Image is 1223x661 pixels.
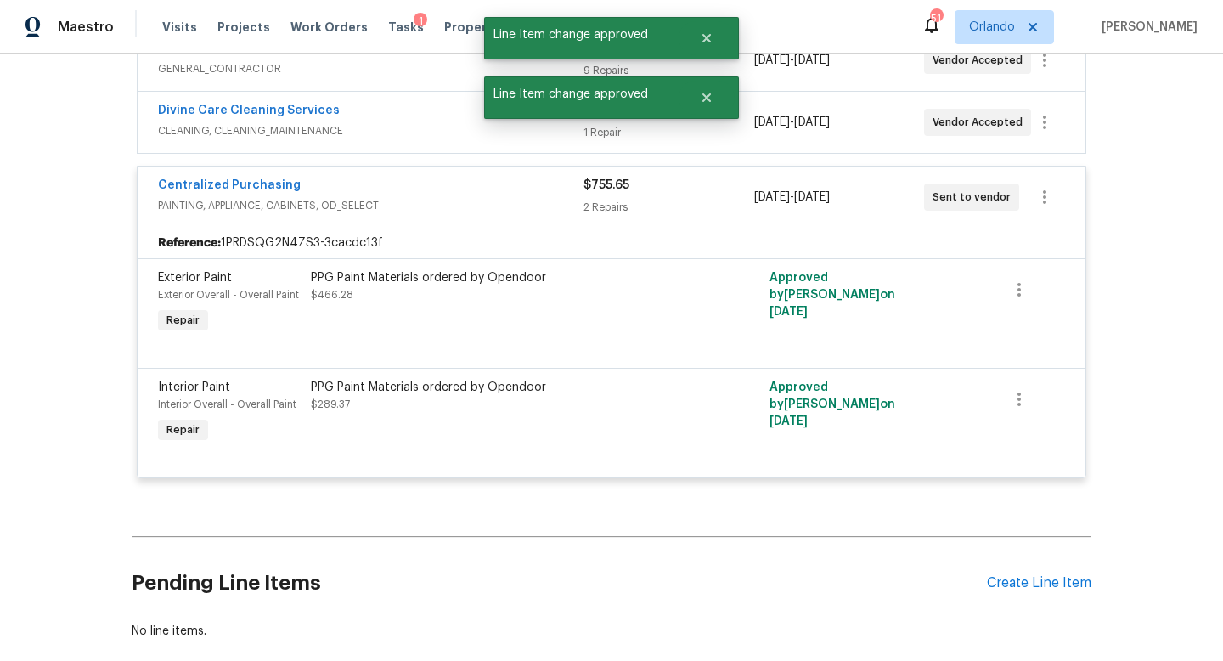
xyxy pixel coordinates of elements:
[484,17,679,53] span: Line Item change approved
[933,52,1029,69] span: Vendor Accepted
[987,575,1091,591] div: Create Line Item
[933,189,1017,206] span: Sent to vendor
[484,76,679,112] span: Line Item change approved
[794,116,830,128] span: [DATE]
[1095,19,1198,36] span: [PERSON_NAME]
[754,52,830,69] span: -
[583,62,753,79] div: 9 Repairs
[160,421,206,438] span: Repair
[158,60,583,77] span: GENERAL_CONTRACTOR
[138,228,1085,258] div: 1PRDSQG2N4ZS3-3cacdc13f
[158,272,232,284] span: Exterior Paint
[969,19,1015,36] span: Orlando
[311,269,683,286] div: PPG Paint Materials ordered by Opendoor
[158,179,301,191] a: Centralized Purchasing
[162,19,197,36] span: Visits
[583,199,753,216] div: 2 Repairs
[583,179,629,191] span: $755.65
[754,116,790,128] span: [DATE]
[160,312,206,329] span: Repair
[158,197,583,214] span: PAINTING, APPLIANCE, CABINETS, OD_SELECT
[754,54,790,66] span: [DATE]
[679,81,735,115] button: Close
[290,19,368,36] span: Work Orders
[444,19,510,36] span: Properties
[794,54,830,66] span: [DATE]
[158,399,296,410] span: Interior Overall - Overall Paint
[769,381,895,427] span: Approved by [PERSON_NAME] on
[132,623,1091,640] div: No line items.
[769,272,895,318] span: Approved by [PERSON_NAME] on
[311,379,683,396] div: PPG Paint Materials ordered by Opendoor
[769,306,808,318] span: [DATE]
[930,10,942,27] div: 51
[794,191,830,203] span: [DATE]
[769,415,808,427] span: [DATE]
[754,189,830,206] span: -
[754,114,830,131] span: -
[158,105,340,116] a: Divine Care Cleaning Services
[158,290,299,300] span: Exterior Overall - Overall Paint
[311,290,353,300] span: $466.28
[158,122,583,139] span: CLEANING, CLEANING_MAINTENANCE
[414,13,427,30] div: 1
[158,381,230,393] span: Interior Paint
[388,21,424,33] span: Tasks
[933,114,1029,131] span: Vendor Accepted
[679,21,735,55] button: Close
[217,19,270,36] span: Projects
[583,124,753,141] div: 1 Repair
[58,19,114,36] span: Maestro
[132,544,987,623] h2: Pending Line Items
[158,234,221,251] b: Reference:
[311,399,350,410] span: $289.37
[754,191,790,203] span: [DATE]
